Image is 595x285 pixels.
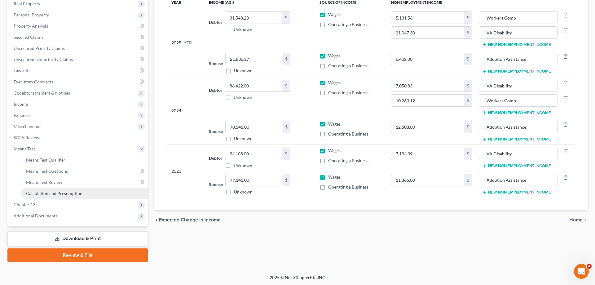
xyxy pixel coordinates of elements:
input: Source of Income [482,80,554,92]
div: $ [464,121,472,133]
span: Means Test [14,146,35,151]
label: Debtor [209,87,223,93]
span: Additional Documents [14,213,57,218]
a: Executory Contracts [9,76,148,87]
a: Unsecured Nonpriority Claims [9,54,148,65]
span: Operating a Business [328,63,368,68]
input: Source of Income [482,121,554,133]
div: $ [282,12,290,24]
span: Wages [328,174,341,180]
span: Means Test Review [26,180,62,185]
input: 0.00 [391,148,464,160]
input: 0.00 [225,12,282,24]
label: Unknown [234,163,252,169]
label: Unknown [234,26,252,33]
span: Wages [328,121,341,127]
button: New Non Employment Income [482,110,551,115]
span: Unsecured Nonpriority Claims [14,57,73,62]
a: Property Analysis [9,20,148,32]
button: New Non Employment Income [482,163,551,168]
input: Source of Income [482,95,554,106]
span: Operating a Business [328,22,368,27]
button: New Non Employment Income [482,69,551,74]
div: $ [282,80,290,92]
input: 0.00 [391,80,464,92]
span: Personal Property [14,12,49,17]
label: Debtor [209,19,223,25]
span: Wages [328,148,341,153]
span: Miscellaneous [14,124,41,129]
div: $ [464,80,472,92]
div: 2025 [171,11,199,74]
input: 0.00 [225,80,282,92]
div: $ [464,12,472,24]
a: Secured Claims [9,32,148,43]
input: Source of Income [482,27,554,38]
div: 2023 [171,148,199,195]
span: Lawsuits [14,68,30,73]
input: 0.00 [391,12,464,24]
label: Spouse [209,128,223,135]
input: 0.00 [391,27,464,38]
i: chevron_right [583,217,588,222]
label: Spouse [209,181,223,188]
span: Home [569,217,583,222]
span: Secured Claims [14,34,43,40]
input: 0.00 [225,148,282,160]
div: $ [464,27,472,38]
input: 0.00 [391,174,464,186]
span: Operating a Business [328,90,368,95]
button: New Non Employment Income [482,137,551,142]
div: $ [464,148,472,160]
a: Lawsuits [9,65,148,76]
iframe: Intercom live chat [574,264,589,279]
a: Calculation and Presumption [21,188,148,199]
span: Wages [328,53,341,58]
div: 2024 [171,80,199,142]
label: Unknown [234,136,253,142]
span: Income [14,101,28,107]
a: SOFA Review [9,132,148,143]
input: Source of Income [482,148,554,160]
input: Source of Income [482,12,554,24]
a: Means Test Review [21,177,148,188]
a: Download & Print [7,231,148,246]
input: 0.00 [226,53,283,65]
div: $ [464,174,472,186]
span: Wages [328,12,341,17]
span: Real Property [14,1,40,6]
a: Unsecured Priority Claims [9,43,148,54]
input: 0.00 [391,95,464,106]
span: Unsecured Priority Claims [14,46,65,51]
input: 0.00 [391,53,464,65]
span: Executory Contracts [14,79,53,84]
input: 0.00 [226,121,283,133]
span: Codebtors Insiders & Notices [14,90,70,96]
label: Debtor [209,155,223,161]
i: chevron_left [154,217,159,222]
span: Means Test Questions [26,168,68,174]
button: chevron_left Expected Change in Income [154,217,221,222]
div: $ [283,53,290,65]
label: Unknown [234,68,253,74]
div: $ [283,174,290,186]
span: 4 [587,264,592,269]
span: Chapter 13 [14,202,35,207]
span: YTD [184,40,192,46]
span: Wages [328,80,341,85]
span: SOFA Review [14,135,39,140]
div: $ [282,148,290,160]
span: Operating a Business [328,184,368,189]
div: $ [464,53,472,65]
label: Unknown [234,189,253,195]
span: Expenses [14,113,31,118]
span: Expected Change in Income [159,217,221,222]
button: New Non Employment Income [482,190,551,195]
div: $ [283,121,290,133]
label: Spouse [209,60,223,67]
input: 0.00 [226,174,283,186]
button: New Non Employment Income [482,42,551,47]
label: Unknown [234,94,252,100]
input: 0.00 [391,121,464,133]
button: Home chevron_right [569,217,588,222]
